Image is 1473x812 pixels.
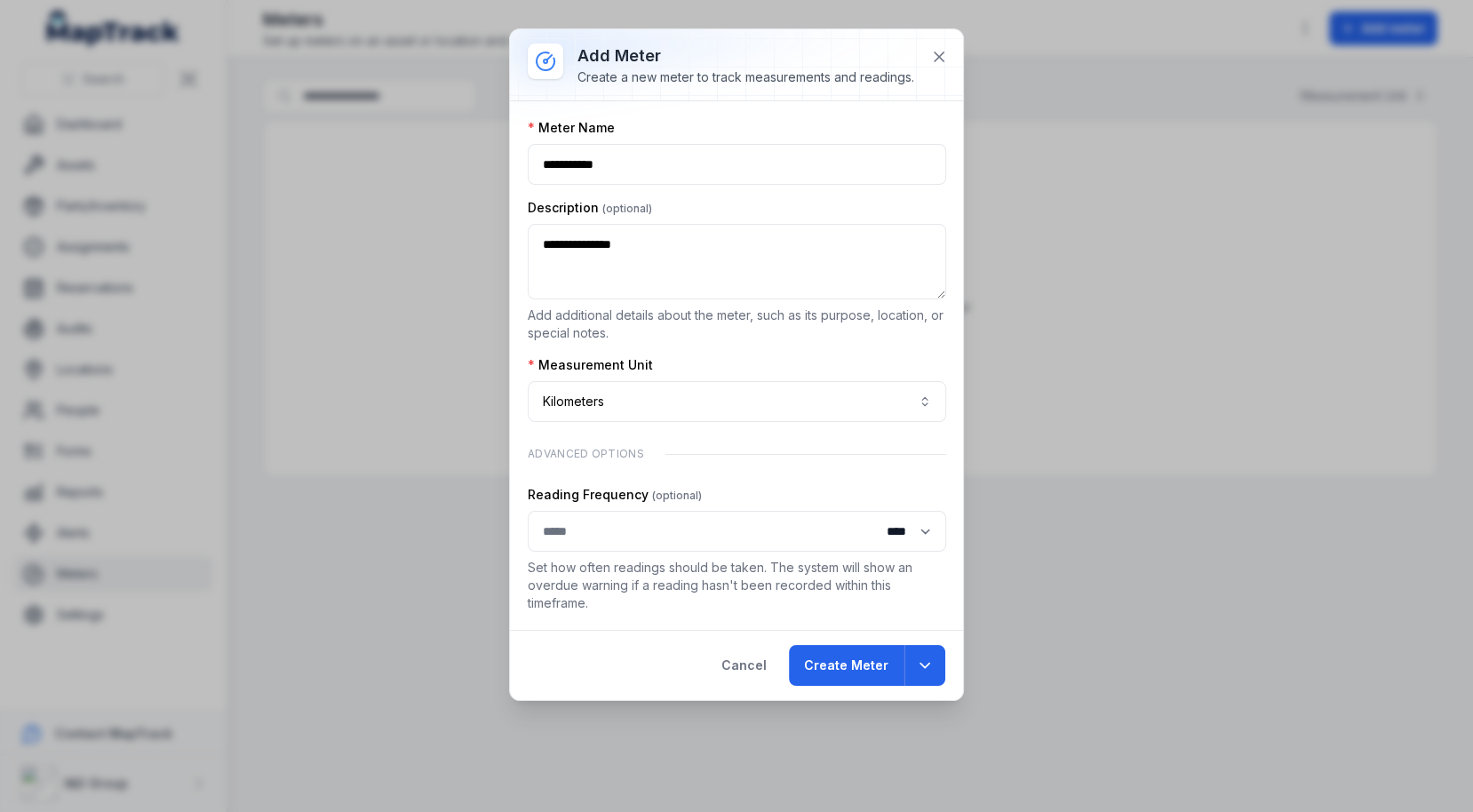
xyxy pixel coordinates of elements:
[528,306,946,342] p: Add additional details about the meter, such as its purpose, location, or special notes.
[528,144,946,185] input: :rlj:-form-item-label
[577,44,914,68] h3: Add meter
[706,645,782,686] button: Cancel
[528,224,946,299] textarea: :rlk:-form-item-label
[528,381,946,422] button: Kilometers
[528,436,946,472] div: Advanced Options
[528,486,702,504] label: Reading Frequency
[528,511,946,552] input: :rlp:-form-item-label
[528,119,615,137] label: Meter Name
[528,356,653,374] label: Measurement Unit
[577,68,914,86] div: Create a new meter to track measurements and readings.
[789,645,904,686] button: Create Meter
[528,199,652,217] label: Description
[528,559,946,612] p: Set how often readings should be taken. The system will show an overdue warning if a reading hasn...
